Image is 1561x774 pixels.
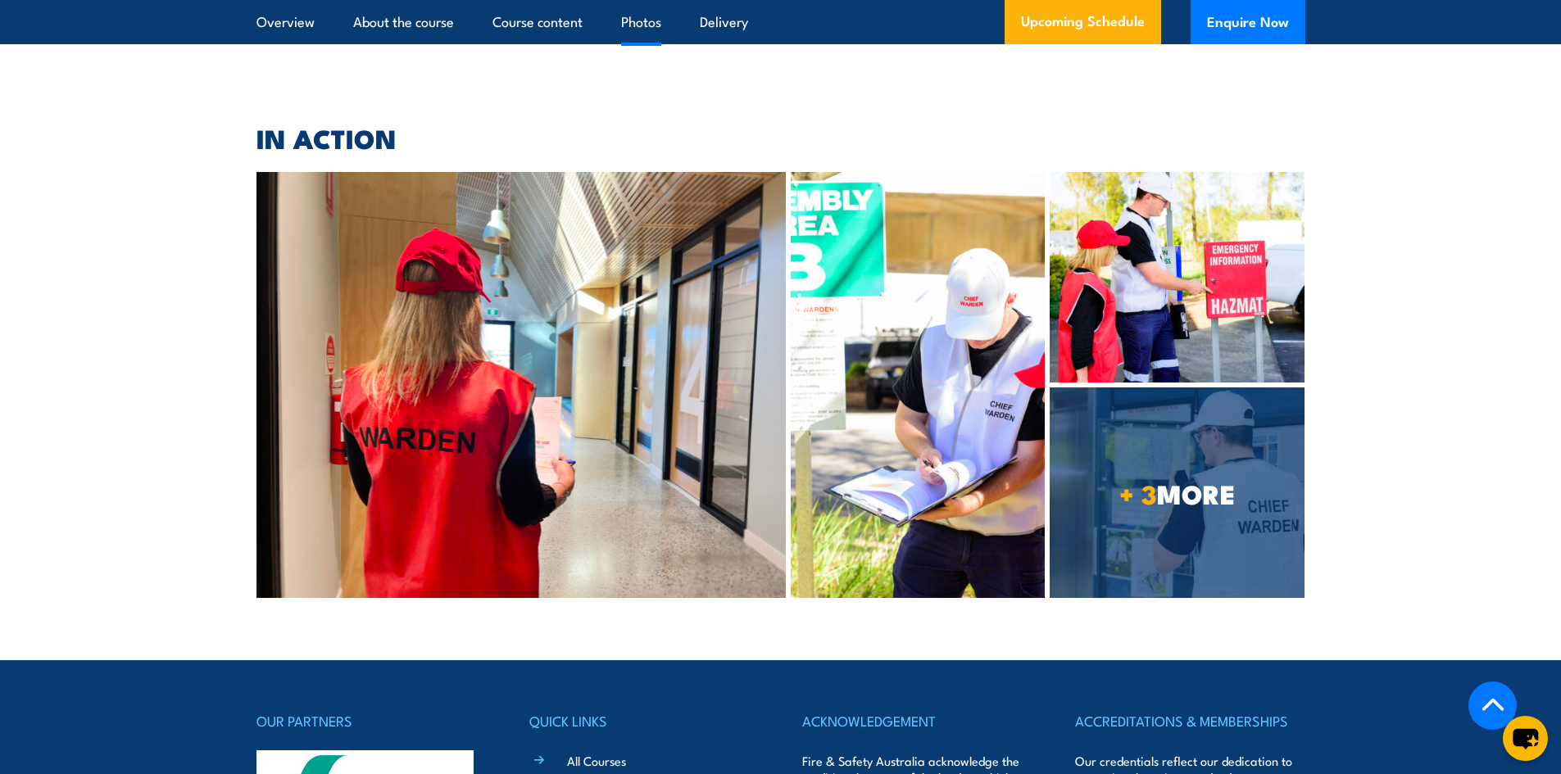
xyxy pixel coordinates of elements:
h4: ACKNOWLEDGEMENT [802,709,1032,732]
strong: + 3 [1119,473,1157,514]
h4: QUICK LINKS [529,709,759,732]
h2: IN ACTION [256,126,1305,149]
a: + 3MORE [1050,387,1305,598]
img: Fire Warden Training [256,172,787,598]
h4: ACCREDITATIONS & MEMBERSHIPS [1075,709,1305,732]
span: MORE [1050,482,1305,505]
a: All Courses [567,752,626,769]
img: Fire Warden and Chief Fire Warden Training [791,172,1045,598]
h4: OUR PARTNERS [256,709,486,732]
button: chat-button [1503,716,1548,761]
img: Fire Safety Advisor Re-certification [1050,172,1305,382]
